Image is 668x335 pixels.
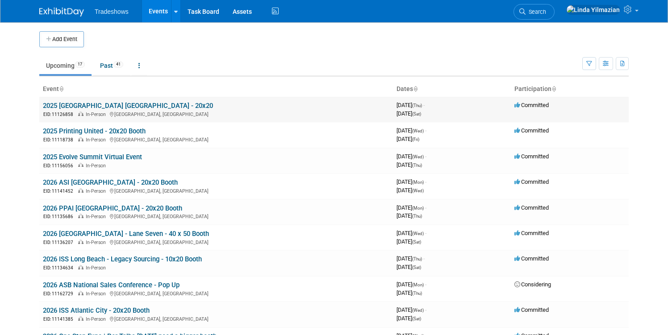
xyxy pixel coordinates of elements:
[86,265,109,271] span: In-Person
[393,82,511,97] th: Dates
[412,231,424,236] span: (Wed)
[412,137,419,142] span: (Fri)
[412,103,422,108] span: (Thu)
[78,214,83,218] img: In-Person Event
[397,306,426,313] span: [DATE]
[78,240,83,244] img: In-Person Event
[43,317,77,322] span: EID: 11141385
[514,127,549,134] span: Committed
[397,281,426,288] span: [DATE]
[526,8,546,15] span: Search
[43,315,389,323] div: [GEOGRAPHIC_DATA], [GEOGRAPHIC_DATA]
[412,265,421,270] span: (Sat)
[78,163,83,167] img: In-Person Event
[43,189,77,194] span: EID: 11141452
[39,31,84,47] button: Add Event
[514,281,551,288] span: Considering
[412,128,424,133] span: (Wed)
[43,214,77,219] span: EID: 11135686
[78,265,83,269] img: In-Person Event
[425,153,426,160] span: -
[397,136,419,142] span: [DATE]
[43,212,389,220] div: [GEOGRAPHIC_DATA], [GEOGRAPHIC_DATA]
[397,153,426,160] span: [DATE]
[412,188,424,193] span: (Wed)
[43,291,77,296] span: EID: 11162729
[412,163,422,168] span: (Thu)
[566,5,620,15] img: Linda Yilmazian
[514,178,549,185] span: Committed
[425,178,426,185] span: -
[397,315,421,322] span: [DATE]
[397,127,426,134] span: [DATE]
[43,187,389,194] div: [GEOGRAPHIC_DATA], [GEOGRAPHIC_DATA]
[397,230,426,236] span: [DATE]
[39,57,92,74] a: Upcoming17
[43,112,77,117] span: EID: 11126858
[397,238,421,245] span: [DATE]
[397,212,422,219] span: [DATE]
[78,291,83,295] img: In-Person Event
[397,187,424,194] span: [DATE]
[412,240,421,244] span: (Sat)
[514,4,555,20] a: Search
[425,230,426,236] span: -
[43,137,77,142] span: EID: 11118738
[397,110,421,117] span: [DATE]
[425,281,426,288] span: -
[43,238,389,246] div: [GEOGRAPHIC_DATA], [GEOGRAPHIC_DATA]
[43,306,150,314] a: 2026 ISS Atlantic City - 20x20 Booth
[412,206,424,211] span: (Mon)
[514,204,549,211] span: Committed
[43,153,142,161] a: 2025 Evolve Summit Virtual Event
[59,85,63,92] a: Sort by Event Name
[412,256,422,261] span: (Thu)
[43,281,180,289] a: 2026 ASB National Sales Conference - Pop Up
[397,102,425,108] span: [DATE]
[43,265,77,270] span: EID: 11134634
[425,306,426,313] span: -
[43,110,389,118] div: [GEOGRAPHIC_DATA], [GEOGRAPHIC_DATA]
[78,188,83,193] img: In-Person Event
[397,290,422,296] span: [DATE]
[86,214,109,219] span: In-Person
[43,255,202,263] a: 2026 ISS Long Beach - Legacy Sourcing - 10x20 Booth
[75,61,85,68] span: 17
[397,178,426,185] span: [DATE]
[86,188,109,194] span: In-Person
[412,316,421,321] span: (Sat)
[43,102,213,110] a: 2025 [GEOGRAPHIC_DATA] [GEOGRAPHIC_DATA] - 20x20
[511,82,629,97] th: Participation
[43,178,178,186] a: 2026 ASI [GEOGRAPHIC_DATA] - 20x20 Booth
[93,57,130,74] a: Past41
[43,163,77,168] span: EID: 11156056
[86,112,109,117] span: In-Person
[39,8,84,17] img: ExhibitDay
[397,264,421,270] span: [DATE]
[43,127,146,135] a: 2025 Printing United - 20x20 Booth
[412,308,424,313] span: (Wed)
[412,282,424,287] span: (Mon)
[423,102,425,108] span: -
[43,240,77,245] span: EID: 11136207
[397,161,422,168] span: [DATE]
[412,112,421,116] span: (Sat)
[425,127,426,134] span: -
[514,230,549,236] span: Committed
[514,102,549,108] span: Committed
[95,8,129,15] span: Tradeshows
[43,230,209,238] a: 2026 [GEOGRAPHIC_DATA] - Lane Seven - 40 x 50 Booth
[86,137,109,143] span: In-Person
[412,154,424,159] span: (Wed)
[78,137,83,141] img: In-Person Event
[86,163,109,169] span: In-Person
[397,255,425,262] span: [DATE]
[412,291,422,296] span: (Thu)
[412,214,422,219] span: (Thu)
[514,306,549,313] span: Committed
[551,85,556,92] a: Sort by Participation Type
[423,255,425,262] span: -
[113,61,123,68] span: 41
[397,204,426,211] span: [DATE]
[78,112,83,116] img: In-Person Event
